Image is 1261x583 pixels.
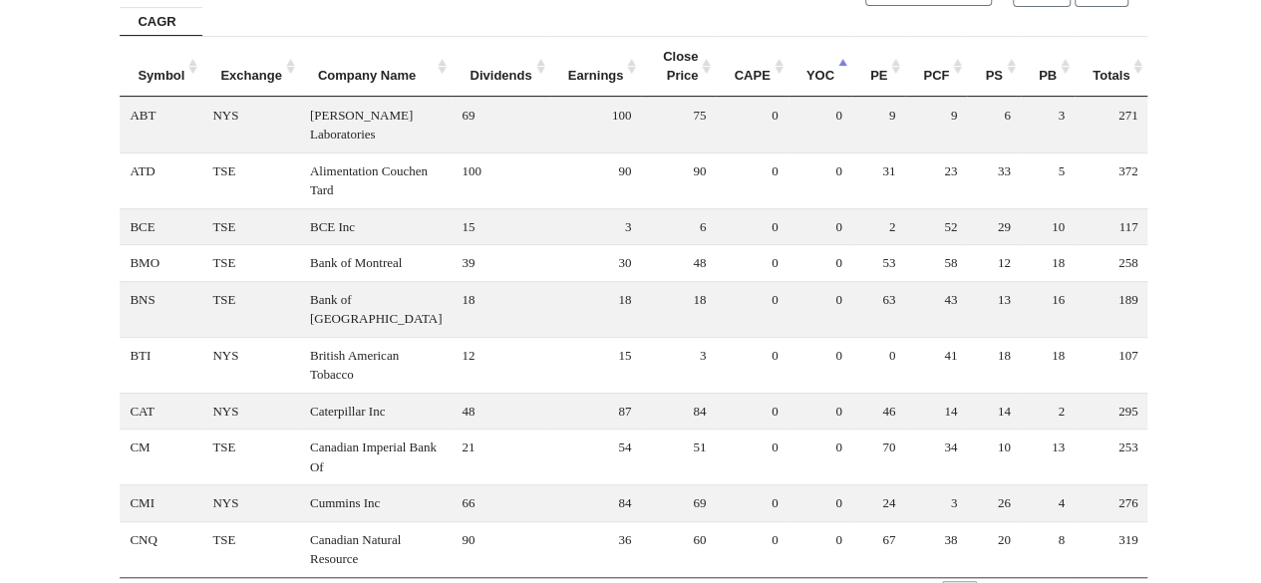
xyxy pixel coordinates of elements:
td: BCE Inc [300,208,453,245]
td: 29 [967,208,1020,245]
td: 21 [452,429,549,484]
td: 14 [967,393,1020,430]
td: 319 [1075,521,1147,577]
td: BTI [120,337,202,393]
td: 0 [788,429,852,484]
td: 0 [788,337,852,393]
td: 276 [1075,484,1147,521]
td: BNS [120,281,202,337]
td: 69 [452,97,549,152]
td: 13 [1021,429,1075,484]
td: 33 [967,152,1020,208]
th: YOC: activate to sort column descending [788,36,852,97]
td: 48 [641,244,716,281]
th: PB: activate to sort column ascending [1021,36,1075,97]
td: TSE [202,244,300,281]
td: 84 [641,393,716,430]
td: 0 [716,208,788,245]
td: 43 [905,281,967,337]
td: 117 [1075,208,1147,245]
td: 66 [452,484,549,521]
td: 372 [1075,152,1147,208]
td: 3 [550,208,642,245]
td: 18 [1021,337,1075,393]
td: 20 [967,521,1020,577]
td: 3 [641,337,716,393]
td: 100 [550,97,642,152]
td: 51 [641,429,716,484]
td: CNQ [120,521,202,577]
td: NYS [202,484,300,521]
td: Cummins Inc [300,484,453,521]
th: PE: activate to sort column ascending [852,36,905,97]
td: 90 [641,152,716,208]
td: TSE [202,521,300,577]
th: Symbol: activate to sort column ascending [120,36,202,97]
td: 3 [1021,97,1075,152]
td: 0 [716,244,788,281]
td: 253 [1075,429,1147,484]
td: 3 [905,484,967,521]
td: 2 [1021,393,1075,430]
td: TSE [202,152,300,208]
td: 13 [967,281,1020,337]
td: Alimentation Couchen Tard [300,152,453,208]
td: 0 [716,393,788,430]
td: 18 [452,281,549,337]
td: 107 [1075,337,1147,393]
td: 18 [1021,244,1075,281]
td: [PERSON_NAME] Laboratories [300,97,453,152]
td: 90 [452,521,549,577]
td: 0 [852,337,905,393]
td: 0 [788,484,852,521]
td: CM [120,429,202,484]
td: 0 [716,337,788,393]
td: 34 [905,429,967,484]
td: 6 [641,208,716,245]
td: 23 [905,152,967,208]
td: 9 [905,97,967,152]
td: NYS [202,393,300,430]
td: BMO [120,244,202,281]
td: CAT [120,393,202,430]
td: 41 [905,337,967,393]
td: British American Tobacco [300,337,453,393]
td: 9 [852,97,905,152]
td: 84 [550,484,642,521]
td: Bank of [GEOGRAPHIC_DATA] [300,281,453,337]
th: Totals: activate to sort column ascending [1075,36,1147,97]
td: 0 [716,97,788,152]
td: 12 [452,337,549,393]
td: 18 [641,281,716,337]
td: Caterpillar Inc [300,393,453,430]
td: 87 [550,393,642,430]
td: 12 [967,244,1020,281]
td: 30 [550,244,642,281]
td: 36 [550,521,642,577]
td: CMI [120,484,202,521]
td: 4 [1021,484,1075,521]
td: 0 [788,393,852,430]
td: BCE [120,208,202,245]
td: Bank of Montreal [300,244,453,281]
td: 63 [852,281,905,337]
td: 90 [550,152,642,208]
td: 0 [716,152,788,208]
td: 14 [905,393,967,430]
td: 58 [905,244,967,281]
td: 46 [852,393,905,430]
td: 258 [1075,244,1147,281]
th: Earnings: activate to sort column ascending [550,36,642,97]
td: 5 [1021,152,1075,208]
td: 24 [852,484,905,521]
td: 0 [788,97,852,152]
th: CAPE: activate to sort column ascending [716,36,788,97]
td: 0 [716,521,788,577]
td: TSE [202,429,300,484]
td: 54 [550,429,642,484]
td: 100 [452,152,549,208]
td: 10 [1021,208,1075,245]
td: 295 [1075,393,1147,430]
td: 0 [716,281,788,337]
td: 2 [852,208,905,245]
